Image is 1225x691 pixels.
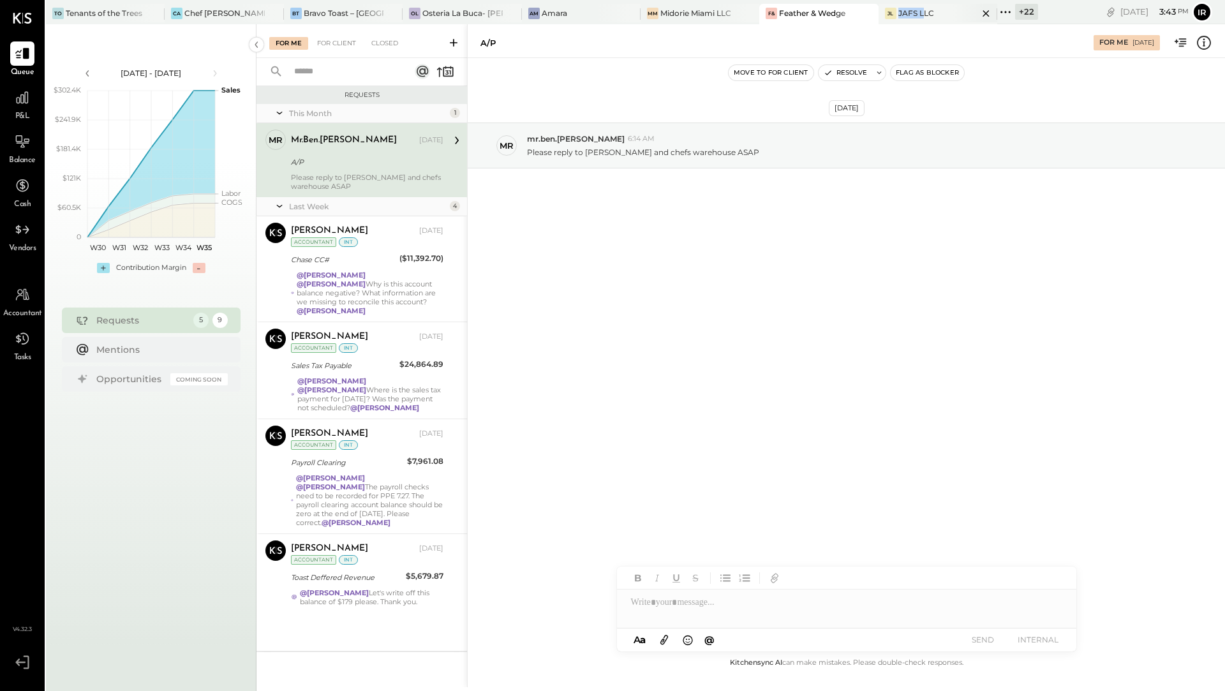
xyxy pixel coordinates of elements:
div: A/P [291,156,440,168]
text: $121K [63,174,81,182]
div: Am [528,8,540,19]
div: Accountant [291,343,336,353]
button: Ir [1192,2,1212,22]
div: [DATE] [1120,6,1189,18]
span: @ [704,634,715,646]
div: Why is this account balance negative? What information are we missing to reconcile this account? [297,271,443,315]
div: int [339,237,358,247]
text: W35 [197,243,212,252]
a: P&L [1,85,44,123]
div: Osteria La Buca- [PERSON_NAME][GEOGRAPHIC_DATA] [422,8,502,19]
div: [PERSON_NAME] [291,542,368,555]
div: Opportunities [96,373,164,385]
div: [DATE] [419,226,443,236]
div: For Me [269,37,308,50]
div: 1 [450,108,460,118]
span: Tasks [14,352,31,364]
div: 4 [450,201,460,211]
div: For Client [311,37,362,50]
text: $60.5K [57,203,81,212]
button: Strikethrough [687,570,704,586]
button: Flag as Blocker [891,65,964,80]
span: Cash [14,199,31,211]
div: [DATE] [1132,38,1154,47]
span: Queue [11,67,34,78]
div: Chase CC# [291,253,396,266]
div: Mentions [96,343,221,356]
a: Vendors [1,218,44,255]
div: [PERSON_NAME] [291,331,368,343]
strong: @[PERSON_NAME] [297,279,366,288]
div: JAFS LLC [898,8,934,19]
div: Sales Tax Payable [291,359,396,372]
div: Let's write off this balance of $179 please. Thank you. [300,588,443,606]
button: Add URL [766,570,783,586]
span: Accountant [3,308,42,320]
text: 0 [77,232,81,241]
button: Aa [630,633,650,647]
span: mr.ben.[PERSON_NAME] [527,133,625,144]
div: int [339,343,358,353]
div: ($11,392.70) [399,252,443,265]
button: INTERNAL [1013,631,1064,648]
button: SEND [958,631,1009,648]
div: Please reply to [PERSON_NAME] and chefs warehouse ASAP [291,173,443,191]
div: Feather & Wedge [779,8,845,19]
div: $7,961.08 [407,455,443,468]
div: OL [409,8,420,19]
div: $24,864.89 [399,358,443,371]
a: Tasks [1,327,44,364]
text: $302.4K [54,85,81,94]
div: [DATE] [829,100,865,116]
div: This Month [289,108,447,119]
strong: @[PERSON_NAME] [297,376,366,385]
text: W33 [154,243,169,252]
span: a [640,634,646,646]
div: For Me [1099,38,1128,48]
span: Vendors [9,243,36,255]
div: 9 [212,313,228,328]
button: Resolve [819,65,872,80]
button: @ [701,632,718,648]
text: Sales [221,85,241,94]
div: [DATE] [419,544,443,554]
div: mr.ben.[PERSON_NAME] [291,134,397,147]
text: $241.9K [55,115,81,124]
div: Accountant [291,440,336,450]
div: - [193,263,205,273]
strong: @[PERSON_NAME] [296,482,365,491]
div: [DATE] [419,135,443,145]
div: [DATE] [419,429,443,439]
div: int [339,440,358,450]
button: Move to for client [729,65,813,80]
div: F& [766,8,777,19]
a: Cash [1,174,44,211]
a: Accountant [1,283,44,320]
strong: @[PERSON_NAME] [322,518,390,527]
text: W30 [90,243,106,252]
div: Last Week [289,201,447,212]
span: Balance [9,155,36,167]
div: To [52,8,64,19]
div: Closed [365,37,405,50]
div: mr [500,140,514,152]
span: P&L [15,111,30,123]
div: copy link [1104,5,1117,19]
div: BT [290,8,302,19]
div: Chef [PERSON_NAME]'s Vineyard Restaurant [184,8,264,19]
strong: @[PERSON_NAME] [296,473,365,482]
button: Underline [668,570,685,586]
div: Payroll Clearing [291,456,403,469]
a: Balance [1,130,44,167]
text: $181.4K [56,144,81,153]
strong: @[PERSON_NAME] [297,385,366,394]
a: Queue [1,41,44,78]
strong: @[PERSON_NAME] [350,403,419,412]
button: Unordered List [717,570,734,586]
button: Bold [630,570,646,586]
div: Where is the sales tax payment for [DATE]? Was the payment not scheduled? [297,376,443,412]
div: mr [269,134,283,146]
div: Midorie Miami LLC [660,8,731,19]
div: + 22 [1015,4,1038,20]
text: COGS [221,198,242,207]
